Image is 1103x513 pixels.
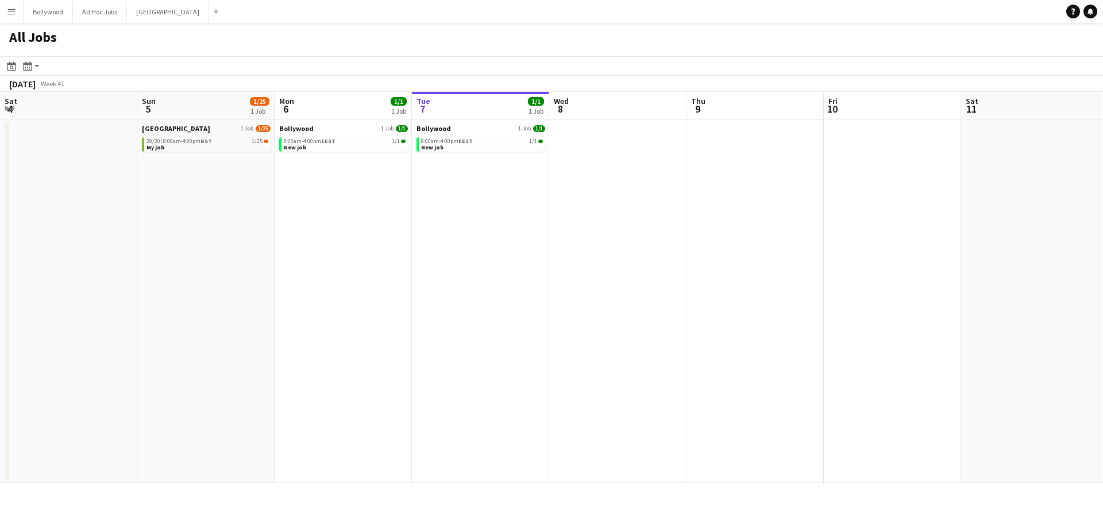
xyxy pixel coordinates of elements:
[416,124,545,133] a: Bollywood1 Job1/1
[533,125,545,132] span: 1/1
[160,137,162,145] span: |
[321,137,335,145] span: EEST
[241,125,253,132] span: 1 Job
[146,137,268,151] a: 20/20|8:00am-4:00pmBST1/25My job
[146,144,164,151] span: My job
[966,96,978,106] span: Sat
[421,138,473,144] span: 8:00am-4:00pm
[828,96,838,106] span: Fri
[416,96,430,106] span: Tue
[689,102,705,115] span: 9
[529,138,537,144] span: 1/1
[415,102,430,115] span: 7
[279,96,294,106] span: Mon
[518,125,531,132] span: 1 Job
[552,102,569,115] span: 8
[142,124,210,133] span: London
[264,140,268,143] span: 1/25
[200,137,212,145] span: BST
[250,107,269,115] div: 1 Job
[827,102,838,115] span: 10
[252,138,263,144] span: 1/25
[554,96,569,106] span: Wed
[528,97,544,106] span: 1/1
[73,1,127,23] button: Ad Hoc Jobs
[284,144,306,151] span: New job
[396,125,408,132] span: 1/1
[256,125,271,132] span: 1/25
[691,96,705,106] span: Thu
[381,125,394,132] span: 1 Job
[391,107,406,115] div: 1 Job
[277,102,294,115] span: 6
[140,102,156,115] span: 5
[5,96,17,106] span: Sat
[401,140,406,143] span: 1/1
[279,124,408,154] div: Bollywood1 Job1/18:00am-4:00pmEEST1/1New job
[421,144,443,151] span: New job
[392,138,400,144] span: 1/1
[146,138,162,144] span: 20/20
[163,138,212,144] span: 8:00am-4:00pm
[279,124,408,133] a: Bollywood1 Job1/1
[127,1,209,23] button: [GEOGRAPHIC_DATA]
[284,137,406,151] a: 8:00am-4:00pmEEST1/1New job
[458,137,473,145] span: EEST
[142,96,156,106] span: Sun
[529,107,543,115] div: 1 Job
[421,137,543,151] a: 8:00am-4:00pmEEST1/1New job
[142,124,271,133] a: [GEOGRAPHIC_DATA]1 Job1/25
[416,124,545,154] div: Bollywood1 Job1/18:00am-4:00pmEEST1/1New job
[279,124,314,133] span: Bollywood
[416,124,451,133] span: Bollywood
[250,97,269,106] span: 1/25
[9,78,36,90] div: [DATE]
[24,1,73,23] button: Bollywood
[3,102,17,115] span: 4
[538,140,543,143] span: 1/1
[284,138,335,144] span: 8:00am-4:00pm
[142,124,271,154] div: [GEOGRAPHIC_DATA]1 Job1/2520/20|8:00am-4:00pmBST1/25My job
[38,79,67,88] span: Week 41
[391,97,407,106] span: 1/1
[964,102,978,115] span: 11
